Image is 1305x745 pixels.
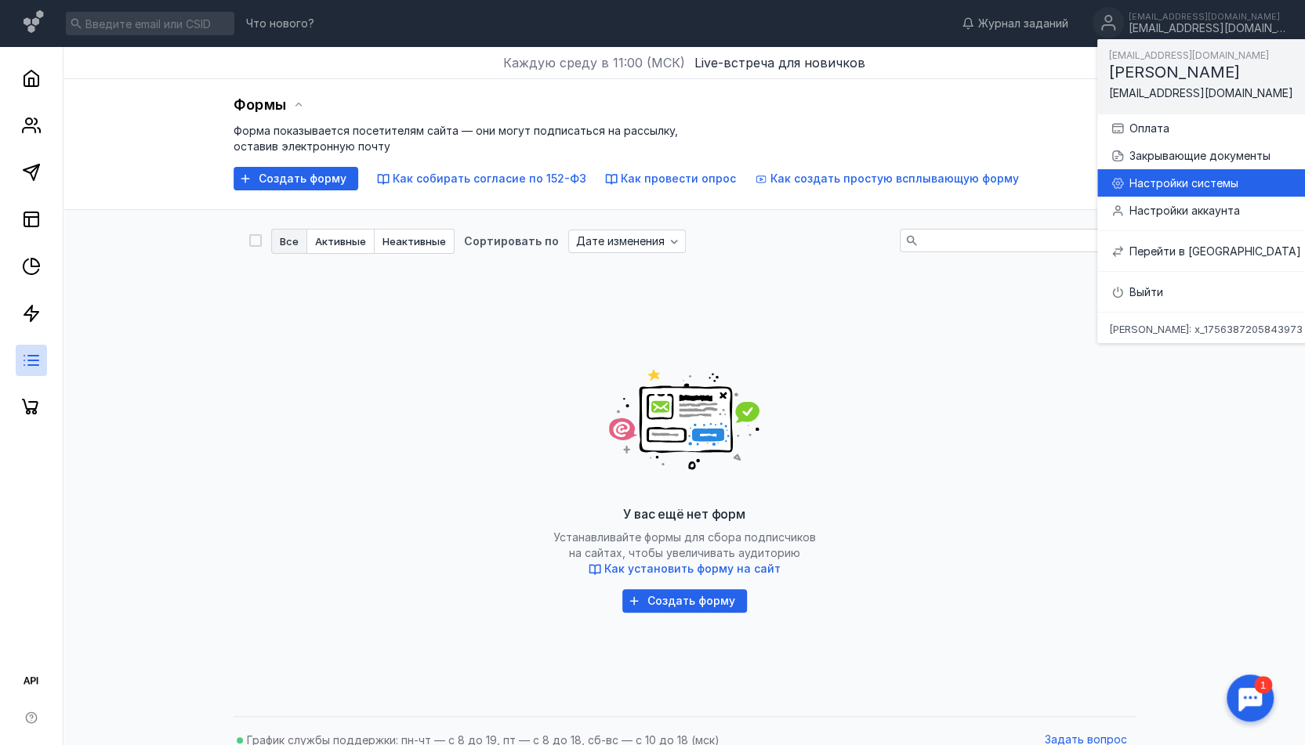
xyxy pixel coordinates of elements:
span: Как установить форму на сайт [604,562,781,575]
button: Создать форму [622,589,747,613]
span: Неактивные [382,237,446,247]
span: Создать форму [647,595,735,608]
button: Дате изменения [568,230,686,253]
span: Активные [315,237,366,247]
span: Создать форму [259,172,346,186]
button: Live-встреча для новичков [694,53,865,72]
span: Устанавливайте формы для сбора подписчиков на сайтах, чтобы увеличивать аудиторию [527,530,841,577]
span: Формы [234,96,286,113]
button: Активные [307,229,375,254]
span: Live-встреча для новичков [694,55,865,71]
button: Создать форму [234,167,358,190]
div: [EMAIL_ADDRESS][DOMAIN_NAME] [1129,12,1285,21]
span: Каждую среду в 11:00 (МСК) [503,53,685,72]
span: Что нового? [246,18,314,29]
span: Все [280,237,299,247]
input: Введите email или CSID [66,12,234,35]
span: [PERSON_NAME]: x_1756387205843973 [1109,324,1303,335]
span: Как собирать согласие по 152-ФЗ [393,172,586,185]
span: [EMAIL_ADDRESS][DOMAIN_NAME] [1109,49,1269,61]
button: Как установить форму на сайт [589,561,781,577]
a: Что нового? [238,18,322,29]
button: Все [271,229,307,254]
button: Как создать простую всплывающую форму [755,171,1019,186]
span: [PERSON_NAME] [1109,63,1240,81]
div: [EMAIL_ADDRESS][DOMAIN_NAME] [1129,22,1285,35]
span: У вас ещё нет форм [623,506,745,522]
a: Журнал заданий [954,16,1076,31]
div: 1 [35,9,53,27]
button: Неактивные [375,229,455,254]
span: Журнал заданий [978,16,1068,31]
span: Форма показывается посетителям сайта — они могут подписаться на рассылку, оставив электронную почту [234,124,678,153]
button: Как собирать согласие по 152-ФЗ [377,171,586,186]
span: Как создать простую всплывающую форму [770,172,1019,185]
span: [EMAIL_ADDRESS][DOMAIN_NAME] [1109,86,1293,99]
span: Как провести опрос [621,172,736,185]
button: Как провести опрос [605,171,736,186]
div: Сортировать по [464,236,559,247]
span: Дате изменения [576,235,665,248]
